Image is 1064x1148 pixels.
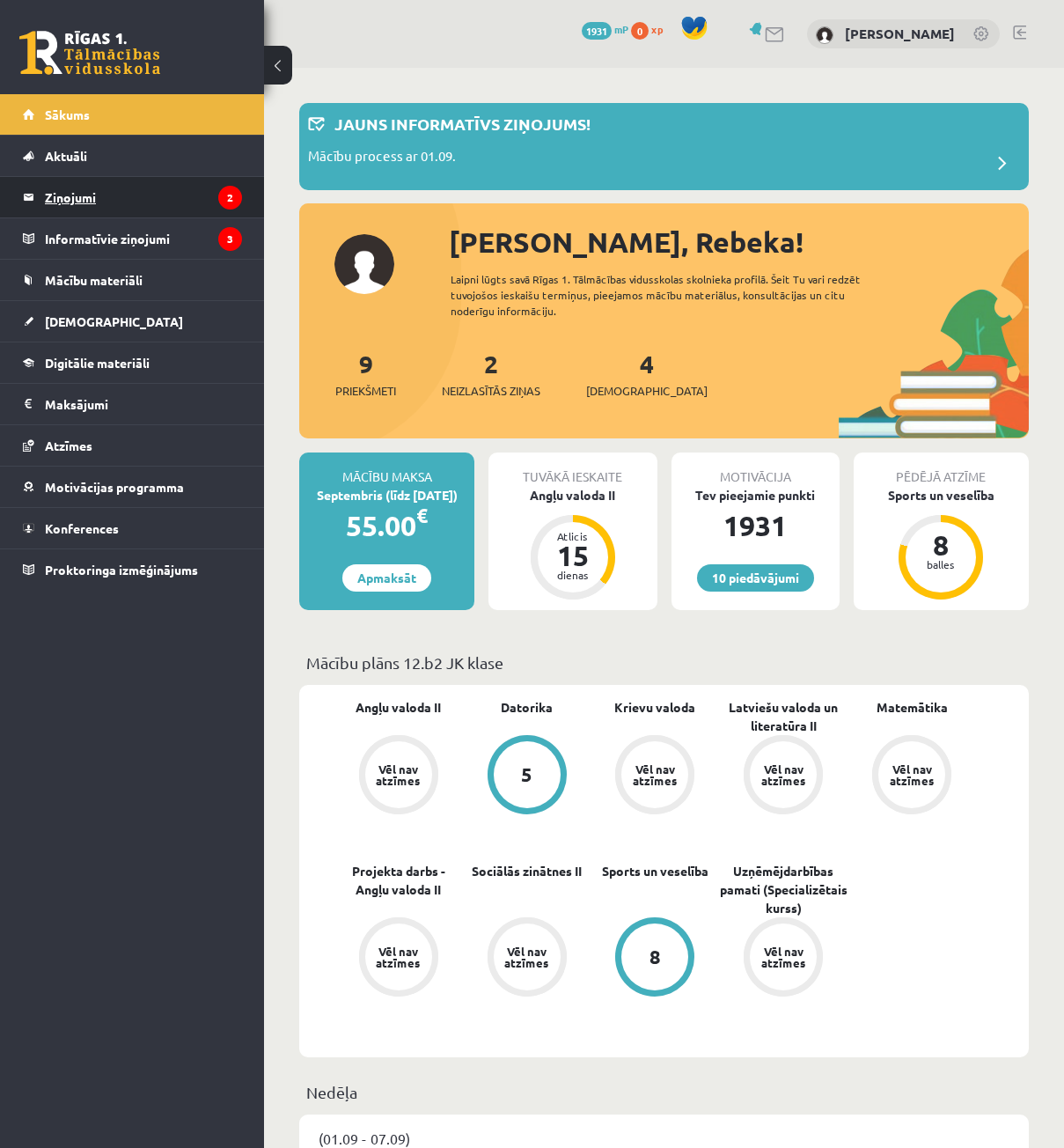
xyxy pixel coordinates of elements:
[719,917,848,1000] a: Vēl nav atzīmes
[671,453,840,486] div: Motivācija
[334,735,463,818] a: Vēl nav atzīmes
[759,946,808,968] div: Vēl nav atzīmes
[218,186,242,210] i: 2
[914,531,967,559] div: 8
[306,651,1022,674] p: Mācību plāns 12.b2 JK klase
[816,26,833,44] img: Rebeka Karla
[630,763,679,786] div: Vēl nav atzīmes
[649,947,661,967] div: 8
[335,348,396,400] a: 9Priekšmeti
[877,698,948,717] a: Matemātika
[23,177,242,217] a: Ziņojumi2
[631,22,671,36] a: 0 xp
[45,272,143,288] span: Mācību materiāli
[591,917,720,1000] a: 8
[299,453,474,486] div: Mācību maksa
[23,136,242,176] a: Aktuāli
[45,177,242,217] legend: Ziņojumi
[374,763,423,786] div: Vēl nav atzīmes
[45,479,184,495] span: Motivācijas programma
[719,698,848,735] a: Latviešu valoda un literatūra II
[23,218,242,259] a: Informatīvie ziņojumi3
[334,917,463,1000] a: Vēl nav atzīmes
[23,549,242,590] a: Proktoringa izmēģinājums
[342,564,431,592] a: Apmaksāt
[45,520,119,536] span: Konferences
[463,917,591,1000] a: Vēl nav atzīmes
[854,486,1029,602] a: Sports un veselība 8 balles
[602,862,708,880] a: Sports un veselība
[631,22,649,40] span: 0
[45,148,87,164] span: Aktuāli
[23,384,242,424] a: Maksājumi
[759,763,808,786] div: Vēl nav atzīmes
[416,503,428,528] span: €
[586,382,708,400] span: [DEMOGRAPHIC_DATA]
[45,562,198,578] span: Proktoringa izmēģinājums
[335,382,396,400] span: Priekšmeti
[299,504,474,547] div: 55.00
[306,1080,1022,1104] p: Nedēļa
[887,763,936,786] div: Vēl nav atzīmes
[374,946,423,968] div: Vēl nav atzīmes
[914,559,967,570] div: balles
[463,735,591,818] a: 5
[521,765,532,784] div: 5
[45,218,242,259] legend: Informatīvie ziņojumi
[23,94,242,135] a: Sākums
[614,22,628,36] span: mP
[472,862,582,880] a: Sociālās zinātnes II
[719,735,848,818] a: Vēl nav atzīmes
[308,112,1020,181] a: Jauns informatīvs ziņojums! Mācību process ar 01.09.
[19,31,160,75] a: Rīgas 1. Tālmācības vidusskola
[848,735,976,818] a: Vēl nav atzīmes
[547,570,599,580] div: dienas
[854,486,1029,504] div: Sports un veselība
[23,425,242,466] a: Atzīmes
[671,486,840,504] div: Tev pieejamie punkti
[582,22,612,40] span: 1931
[356,698,441,717] a: Angļu valoda II
[45,107,90,122] span: Sākums
[45,355,150,371] span: Digitālie materiāli
[488,486,657,602] a: Angļu valoda II Atlicis 15 dienas
[23,260,242,300] a: Mācību materiāli
[451,271,888,319] div: Laipni lūgts savā Rīgas 1. Tālmācības vidusskolas skolnieka profilā. Šeit Tu vari redzēt tuvojošo...
[308,146,456,171] p: Mācību process ar 01.09.
[218,227,242,251] i: 3
[45,438,92,453] span: Atzīmes
[697,564,814,592] a: 10 piedāvājumi
[586,348,708,400] a: 4[DEMOGRAPHIC_DATA]
[488,486,657,504] div: Angļu valoda II
[449,221,1029,263] div: [PERSON_NAME], Rebeka!
[23,342,242,383] a: Digitālie materiāli
[442,382,540,400] span: Neizlasītās ziņas
[501,698,553,717] a: Datorika
[299,486,474,504] div: Septembris (līdz [DATE])
[45,313,183,329] span: [DEMOGRAPHIC_DATA]
[614,698,695,717] a: Krievu valoda
[334,862,463,899] a: Projekta darbs - Angļu valoda II
[547,531,599,541] div: Atlicis
[671,504,840,547] div: 1931
[719,862,848,917] a: Uzņēmējdarbības pamati (Specializētais kurss)
[23,301,242,342] a: [DEMOGRAPHIC_DATA]
[45,384,242,424] legend: Maksājumi
[591,735,720,818] a: Vēl nav atzīmes
[23,508,242,548] a: Konferences
[651,22,663,36] span: xp
[547,541,599,570] div: 15
[854,453,1029,486] div: Pēdējā atzīme
[582,22,628,36] a: 1931 mP
[503,946,552,968] div: Vēl nav atzīmes
[845,25,955,42] a: [PERSON_NAME]
[442,348,540,400] a: 2Neizlasītās ziņas
[488,453,657,486] div: Tuvākā ieskaite
[23,467,242,507] a: Motivācijas programma
[334,112,591,136] p: Jauns informatīvs ziņojums!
